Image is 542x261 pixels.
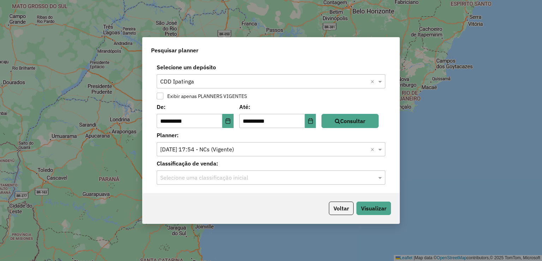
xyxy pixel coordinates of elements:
button: Visualizar [356,202,391,215]
label: Até: [239,103,316,111]
label: Exibir apenas PLANNERS VIGENTES [164,94,247,99]
span: Clear all [371,77,377,86]
label: De: [157,103,234,111]
button: Choose Date [222,114,234,128]
span: Clear all [371,145,377,153]
label: Classificação de venda: [152,159,390,168]
span: Pesquisar planner [151,46,198,54]
button: Choose Date [305,114,316,128]
label: Selecione um depósito [152,63,390,71]
button: Consultar [321,114,379,128]
label: Planner: [152,131,390,139]
button: Voltar [329,202,354,215]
